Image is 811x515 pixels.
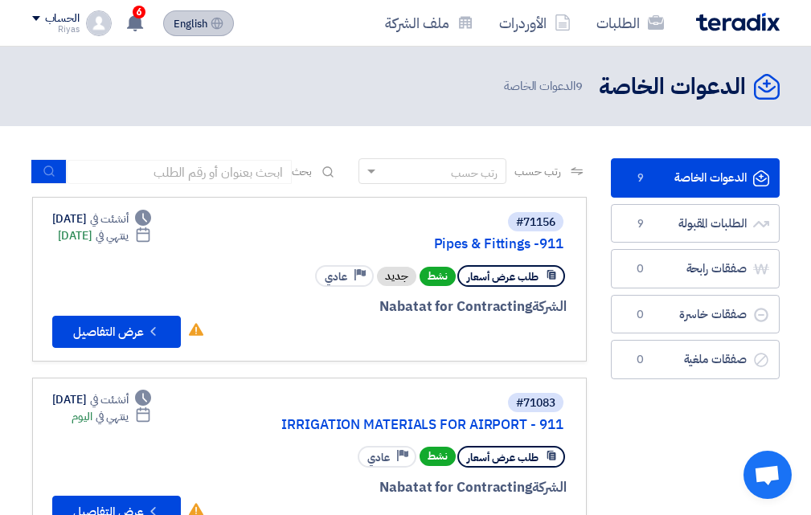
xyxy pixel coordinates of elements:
[58,227,152,244] div: [DATE]
[32,25,80,34] div: Riyas
[575,77,583,95] span: 9
[504,77,586,96] span: الدعوات الخاصة
[325,269,347,284] span: عادي
[372,4,486,42] a: ملف الشركة
[218,296,567,317] div: Nabatat for Contracting
[599,72,746,103] h2: الدعوات الخاصة
[90,391,129,408] span: أنشئت في
[611,340,780,379] a: صفقات ملغية0
[367,450,390,465] span: عادي
[584,4,677,42] a: الطلبات
[631,352,650,368] span: 0
[163,10,234,36] button: English
[532,477,567,497] span: الشركة
[611,204,780,243] a: الطلبات المقبولة9
[218,477,567,498] div: Nabatat for Contracting
[45,12,80,26] div: الحساب
[96,408,129,425] span: ينتهي في
[292,163,313,180] span: بحث
[631,261,650,277] span: 0
[516,217,555,228] div: #71156
[516,398,555,409] div: #71083
[377,267,416,286] div: جديد
[467,269,539,284] span: طلب عرض أسعار
[611,158,780,198] a: الدعوات الخاصة9
[451,165,498,182] div: رتب حسب
[420,267,456,286] span: نشط
[67,160,292,184] input: ابحث بعنوان أو رقم الطلب
[86,10,112,36] img: profile_test.png
[532,296,567,317] span: الشركة
[52,316,181,348] button: عرض التفاصيل
[467,450,539,465] span: طلب عرض أسعار
[52,391,152,408] div: [DATE]
[631,216,650,232] span: 9
[242,237,563,251] a: Pipes & Fittings -911
[52,210,152,227] div: [DATE]
[242,418,563,432] a: IRRIGATION MATERIALS FOR AIRPORT - 911
[611,249,780,288] a: صفقات رابحة0
[96,227,129,244] span: ينتهي في
[743,451,792,499] a: Open chat
[514,163,560,180] span: رتب حسب
[486,4,584,42] a: الأوردرات
[631,307,650,323] span: 0
[631,170,650,186] span: 9
[72,408,151,425] div: اليوم
[174,18,207,30] span: English
[696,13,780,31] img: Teradix logo
[611,295,780,334] a: صفقات خاسرة0
[133,6,145,18] span: 6
[420,447,456,466] span: نشط
[90,210,129,227] span: أنشئت في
